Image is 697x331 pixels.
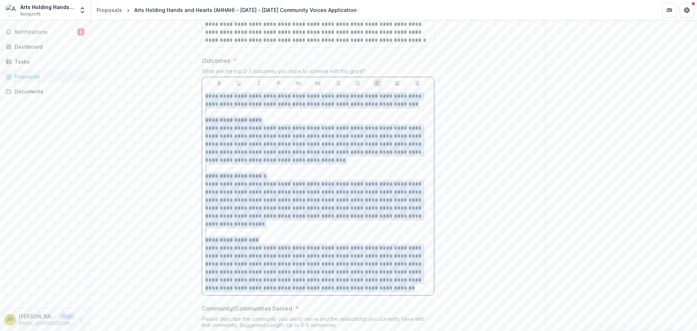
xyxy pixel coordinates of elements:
[202,68,434,77] div: What are the top 2-3 outcomes you hope to achieve with this grant?
[6,4,17,16] img: Arts Holding Hands and Hearts (AHHAH)
[15,73,82,80] div: Proposals
[3,70,87,82] a: Proposals
[274,79,283,88] button: Strike
[134,6,357,14] div: Arts Holding Hands and Hearts (AHHAH) - [DATE] - [DATE] Community Voices Application
[15,43,82,51] div: Dashboard
[373,79,382,88] button: Align Left
[97,6,122,14] div: Proposals
[680,3,694,17] button: Get Help
[60,313,74,320] p: User
[20,11,41,17] span: Nonprofit
[202,316,434,331] div: Please describe the community you aim to serve and the relationship you currently have with that ...
[94,5,125,15] a: Proposals
[3,56,87,68] a: Tasks
[254,79,263,88] button: Italicize
[19,312,57,320] p: [PERSON_NAME]
[235,79,243,88] button: Underline
[215,79,224,88] button: Bold
[413,79,421,88] button: Align Right
[202,304,292,313] p: Community/Communities Served
[15,88,82,95] div: Documents
[15,29,77,35] span: Notifications
[3,26,87,38] button: Notifications2
[334,79,342,88] button: Bullet List
[19,320,74,327] p: [EMAIL_ADDRESS][DOMAIN_NAME]
[353,79,362,88] button: Ordered List
[15,58,82,65] div: Tasks
[393,79,402,88] button: Align Center
[7,317,13,322] div: Jan Michener
[202,56,230,65] p: Outcomes
[94,5,360,15] nav: breadcrumb
[294,79,303,88] button: Heading 1
[77,315,86,324] button: More
[3,85,87,97] a: Documents
[77,28,85,36] span: 2
[77,3,87,17] button: Open entity switcher
[20,3,74,11] div: Arts Holding Hands and Hearts (AHHAH)
[3,41,87,53] a: Dashboard
[314,79,322,88] button: Heading 2
[662,3,677,17] button: Partners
